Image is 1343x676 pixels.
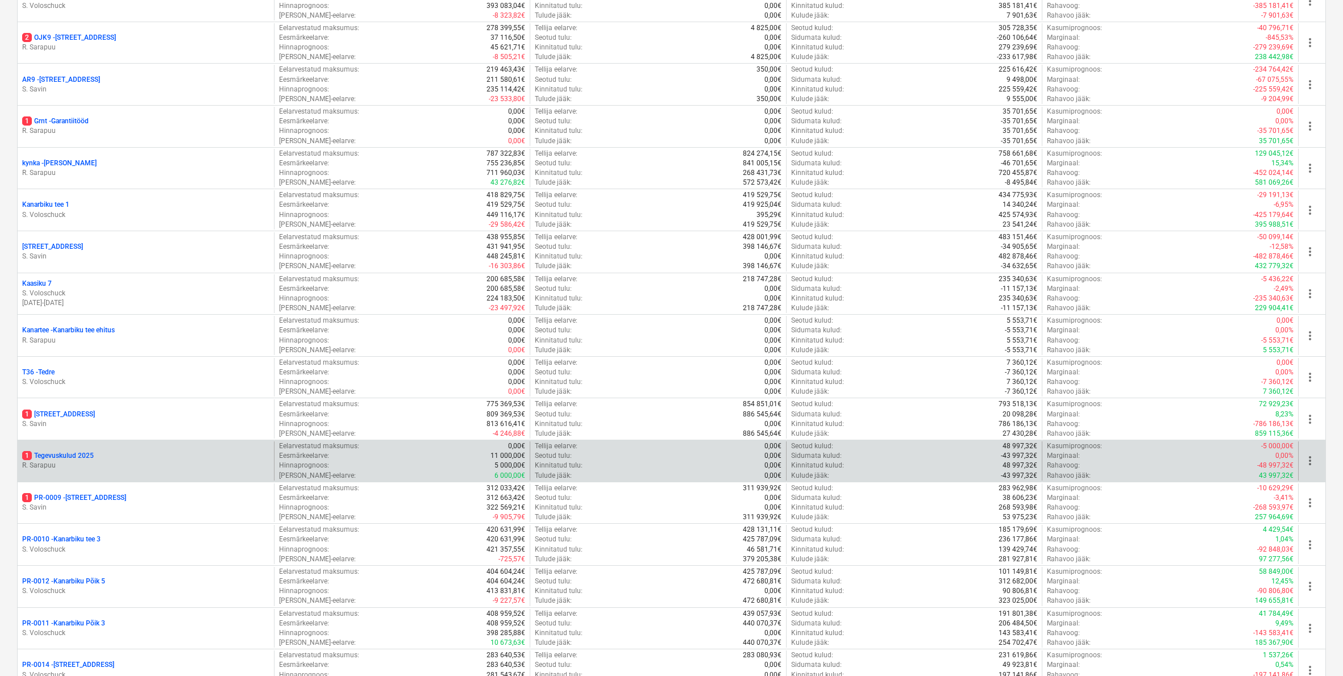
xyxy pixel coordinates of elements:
span: 1 [22,116,32,126]
p: Tulude jääk : [535,220,572,229]
p: Hinnaprognoos : [279,252,329,261]
p: Eelarvestatud maksumus : [279,190,359,200]
p: Hinnaprognoos : [279,43,329,52]
p: 0,00€ [1277,107,1294,116]
p: Kasumiprognoos : [1047,23,1102,33]
p: Seotud kulud : [791,23,833,33]
p: [PERSON_NAME]-eelarve : [279,178,356,187]
p: [PERSON_NAME]-eelarve : [279,94,356,104]
p: 0,00% [1275,116,1294,126]
p: -11 157,13€ [1001,284,1037,294]
span: more_vert [1303,412,1317,426]
p: Rahavoog : [1047,85,1080,94]
span: more_vert [1303,621,1317,635]
p: S. Voloschuck [22,586,269,596]
p: 0,00€ [764,126,781,136]
p: Tulude jääk : [535,11,572,20]
div: T36 -TedreS. Voloschuck [22,368,269,387]
div: kynka -[PERSON_NAME]R. Sarapuu [22,158,269,178]
p: Kinnitatud tulu : [535,252,583,261]
p: Kasumiprognoos : [1047,232,1102,242]
p: 235 340,63€ [999,274,1037,284]
p: Sidumata kulud : [791,200,842,210]
p: Seotud tulu : [535,116,572,126]
p: 43 276,82€ [490,178,525,187]
p: 37 116,50€ [490,33,525,43]
p: -8 495,84€ [1005,178,1037,187]
p: Kinnitatud tulu : [535,43,583,52]
p: [STREET_ADDRESS] [22,242,83,252]
p: Eesmärkeelarve : [279,75,329,85]
p: S. Savin [22,419,269,429]
p: 45 621,71€ [490,43,525,52]
div: PR-0011 -Kanarbiku Põik 3S. Voloschuck [22,619,269,638]
p: 219 463,43€ [487,65,525,74]
p: Seotud kulud : [791,107,833,116]
p: 129 045,12€ [1255,149,1294,158]
p: 385 181,41€ [999,1,1037,11]
p: Kinnitatud kulud : [791,252,844,261]
p: -225 559,42€ [1253,85,1294,94]
p: Hinnaprognoos : [279,85,329,94]
p: [PERSON_NAME]-eelarve : [279,11,356,20]
p: Eelarvestatud maksumus : [279,107,359,116]
p: 224 183,50€ [487,294,525,303]
p: 35 701,65€ [1003,107,1037,116]
span: more_vert [1303,161,1317,175]
div: PR-0012 -Kanarbiku Põik 5S. Voloschuck [22,577,269,596]
p: 350,00€ [756,94,781,104]
p: Kasumiprognoos : [1047,190,1102,200]
span: 2 [22,33,32,42]
p: 0,00€ [764,252,781,261]
p: 35 701,65€ [1259,136,1294,146]
p: Rahavoog : [1047,126,1080,136]
p: Seotud tulu : [535,75,572,85]
p: Kulude jääk : [791,261,829,271]
div: Kaasiku 7S. Voloschuck[DATE]-[DATE] [22,279,269,308]
p: -7 901,63€ [1261,11,1294,20]
p: Kaasiku 7 [22,279,52,289]
p: 0,00€ [764,107,781,116]
p: 0,00€ [764,33,781,43]
p: Seotud kulud : [791,190,833,200]
p: -8 323,82€ [493,11,525,20]
p: Marginaal : [1047,158,1080,168]
p: 432 779,32€ [1255,261,1294,271]
p: PR-0014 - [STREET_ADDRESS] [22,660,114,670]
p: -67 075,55% [1256,75,1294,85]
p: [STREET_ADDRESS] [22,410,95,419]
p: 482 878,46€ [999,252,1037,261]
p: PR-0009 - [STREET_ADDRESS] [22,493,126,503]
p: -46 701,65€ [1001,158,1037,168]
p: 0,00€ [764,116,781,126]
p: 278 399,55€ [487,23,525,33]
p: Rahavoog : [1047,168,1080,178]
p: -452 024,14€ [1253,168,1294,178]
p: -16 303,86€ [489,261,525,271]
p: [PERSON_NAME]-eelarve : [279,52,356,62]
p: Kulude jääk : [791,11,829,20]
p: 0,00€ [508,126,525,136]
p: S. Savin [22,503,269,512]
span: more_vert [1303,370,1317,384]
p: Kinnitatud kulud : [791,85,844,94]
p: Marginaal : [1047,116,1080,126]
p: 428 001,99€ [743,232,781,242]
span: 1 [22,493,32,502]
p: Tellija eelarve : [535,107,577,116]
p: R. Sarapuu [22,168,269,178]
p: 711 960,03€ [487,168,525,178]
div: 2OJK9 -[STREET_ADDRESS]R. Sarapuu [22,33,269,52]
p: -35 701,65€ [1001,116,1037,126]
div: AR9 -[STREET_ADDRESS]S. Savin [22,75,269,94]
p: Tulude jääk : [535,136,572,146]
p: Tellija eelarve : [535,274,577,284]
p: -6,95% [1274,200,1294,210]
p: 238 442,98€ [1255,52,1294,62]
p: Eelarvestatud maksumus : [279,23,359,33]
p: 9 555,00€ [1007,94,1037,104]
p: Kanartee - Kanarbiku tee ehitus [22,326,115,335]
p: Eesmärkeelarve : [279,284,329,294]
p: -35 701,65€ [1257,126,1294,136]
p: 434 775,93€ [999,190,1037,200]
